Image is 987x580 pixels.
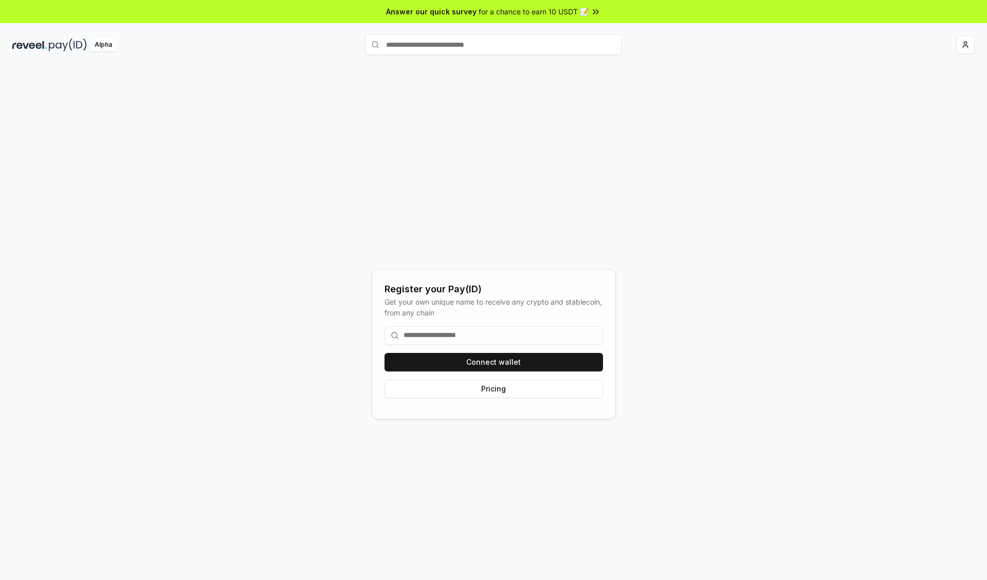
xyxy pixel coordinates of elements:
span: Answer our quick survey [386,6,477,17]
button: Connect wallet [385,353,603,371]
div: Register your Pay(ID) [385,282,603,296]
span: for a chance to earn 10 USDT 📝 [479,6,589,17]
img: reveel_dark [12,39,47,51]
img: pay_id [49,39,87,51]
div: Get your own unique name to receive any crypto and stablecoin, from any chain [385,296,603,318]
div: Alpha [89,39,118,51]
button: Pricing [385,380,603,398]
